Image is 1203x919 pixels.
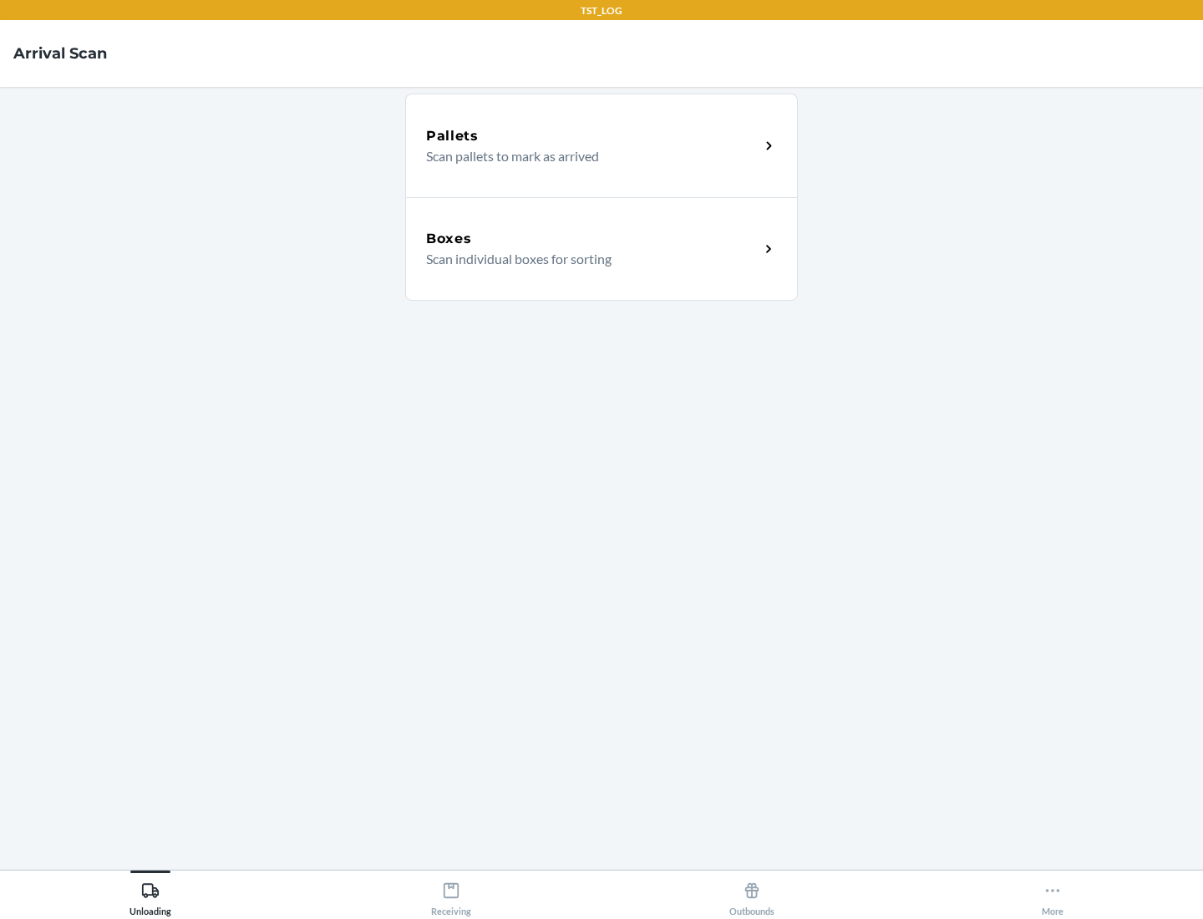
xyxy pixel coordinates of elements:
a: BoxesScan individual boxes for sorting [405,197,798,301]
p: Scan individual boxes for sorting [426,249,746,269]
button: Receiving [301,871,601,916]
h5: Pallets [426,126,479,146]
button: More [902,871,1203,916]
div: Unloading [129,875,171,916]
div: Receiving [431,875,471,916]
a: PalletsScan pallets to mark as arrived [405,94,798,197]
p: Scan pallets to mark as arrived [426,146,746,166]
h5: Boxes [426,229,472,249]
div: Outbounds [729,875,774,916]
h4: Arrival Scan [13,43,107,64]
button: Outbounds [601,871,902,916]
p: TST_LOG [581,3,622,18]
div: More [1042,875,1063,916]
